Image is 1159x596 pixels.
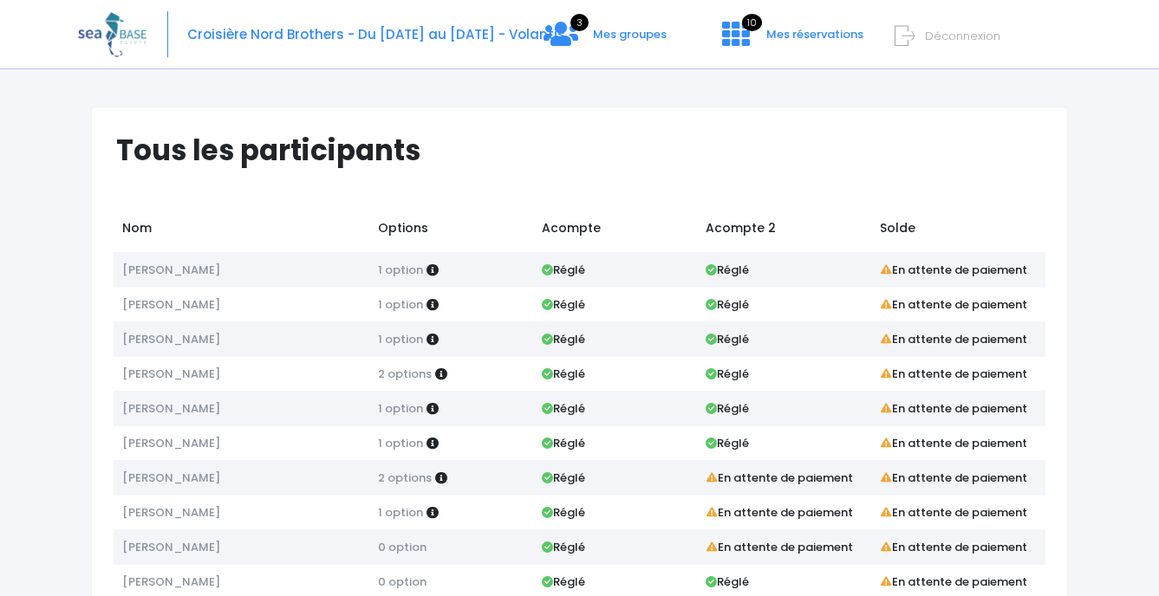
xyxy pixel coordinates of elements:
[122,470,220,486] span: [PERSON_NAME]
[706,262,749,278] strong: Réglé
[880,504,1027,521] strong: En attente de paiement
[378,573,426,590] span: 0 option
[378,470,432,486] span: 2 options
[766,26,863,42] span: Mes réservations
[378,262,423,278] span: 1 option
[122,331,220,347] span: [PERSON_NAME]
[706,573,749,590] strong: Réglé
[122,296,220,313] span: [PERSON_NAME]
[542,470,585,486] strong: Réglé
[542,400,585,417] strong: Réglé
[880,331,1027,347] strong: En attente de paiement
[706,470,853,486] strong: En attente de paiement
[114,211,369,252] td: Nom
[378,400,423,417] span: 1 option
[116,133,1058,167] h1: Tous les participants
[742,14,762,31] span: 10
[706,435,749,451] strong: Réglé
[570,14,589,31] span: 3
[122,366,220,382] span: [PERSON_NAME]
[706,400,749,417] strong: Réglé
[880,400,1027,417] strong: En attente de paiement
[542,435,585,451] strong: Réglé
[880,366,1027,382] strong: En attente de paiement
[542,539,585,555] strong: Réglé
[122,573,220,590] span: [PERSON_NAME]
[369,211,533,252] td: Options
[593,26,667,42] span: Mes groupes
[542,504,585,521] strong: Réglé
[122,435,220,451] span: [PERSON_NAME]
[122,262,220,278] span: [PERSON_NAME]
[542,366,585,382] strong: Réglé
[706,504,853,521] strong: En attente de paiement
[530,32,680,49] a: 3 Mes groupes
[122,504,220,521] span: [PERSON_NAME]
[880,470,1027,486] strong: En attente de paiement
[880,435,1027,451] strong: En attente de paiement
[378,331,423,347] span: 1 option
[706,366,749,382] strong: Réglé
[542,296,585,313] strong: Réglé
[542,331,585,347] strong: Réglé
[542,262,585,278] strong: Réglé
[871,211,1045,252] td: Solde
[706,539,853,555] strong: En attente de paiement
[697,211,871,252] td: Acompte 2
[122,539,220,555] span: [PERSON_NAME]
[378,435,423,451] span: 1 option
[708,32,874,49] a: 10 Mes réservations
[378,296,423,313] span: 1 option
[880,573,1027,590] strong: En attente de paiement
[187,25,565,43] span: Croisière Nord Brothers - Du [DATE] au [DATE] - Volantis
[378,366,432,382] span: 2 options
[542,573,585,590] strong: Réglé
[880,296,1027,313] strong: En attente de paiement
[706,331,749,347] strong: Réglé
[122,400,220,417] span: [PERSON_NAME]
[880,262,1027,278] strong: En attente de paiement
[925,28,1000,44] span: Déconnexion
[378,504,423,521] span: 1 option
[880,539,1027,555] strong: En attente de paiement
[533,211,697,252] td: Acompte
[706,296,749,313] strong: Réglé
[378,539,426,555] span: 0 option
